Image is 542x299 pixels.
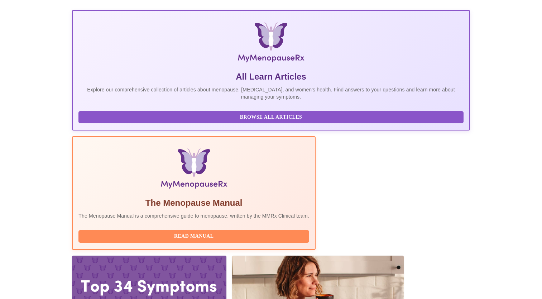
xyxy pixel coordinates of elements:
h5: All Learn Articles [78,71,463,82]
img: Menopause Manual [115,148,272,191]
a: Browse All Articles [78,114,465,120]
img: MyMenopauseRx Logo [138,22,404,65]
button: Browse All Articles [78,111,463,124]
button: Read Manual [78,230,309,243]
span: Read Manual [86,232,302,241]
h5: The Menopause Manual [78,197,309,209]
p: Explore our comprehensive collection of articles about menopause, [MEDICAL_DATA], and women's hea... [78,86,463,100]
span: Browse All Articles [86,113,456,122]
p: The Menopause Manual is a comprehensive guide to menopause, written by the MMRx Clinical team. [78,212,309,219]
a: Read Manual [78,233,311,239]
